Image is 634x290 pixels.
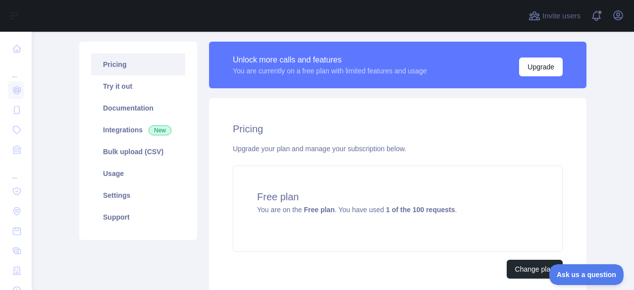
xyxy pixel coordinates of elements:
div: ... [8,59,24,79]
h4: Free plan [257,190,538,204]
span: Invite users [542,10,581,22]
a: Bulk upload (CSV) [91,141,185,163]
a: Try it out [91,75,185,97]
a: Documentation [91,97,185,119]
h2: Pricing [233,122,563,136]
div: ... [8,161,24,180]
div: You are currently on a free plan with limited features and usage [233,66,427,76]
div: Upgrade your plan and manage your subscription below. [233,144,563,154]
button: Invite users [527,8,582,24]
button: Change plan [507,260,563,279]
a: Support [91,206,185,228]
a: Integrations New [91,119,185,141]
strong: Free plan [304,206,334,214]
a: Settings [91,184,185,206]
a: Pricing [91,54,185,75]
button: Upgrade [519,58,563,76]
iframe: Toggle Customer Support [549,264,624,285]
span: You are on the . You have used . [257,206,457,214]
strong: 1 of the 100 requests [386,206,455,214]
div: Unlock more calls and features [233,54,427,66]
span: New [149,125,171,135]
a: Usage [91,163,185,184]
